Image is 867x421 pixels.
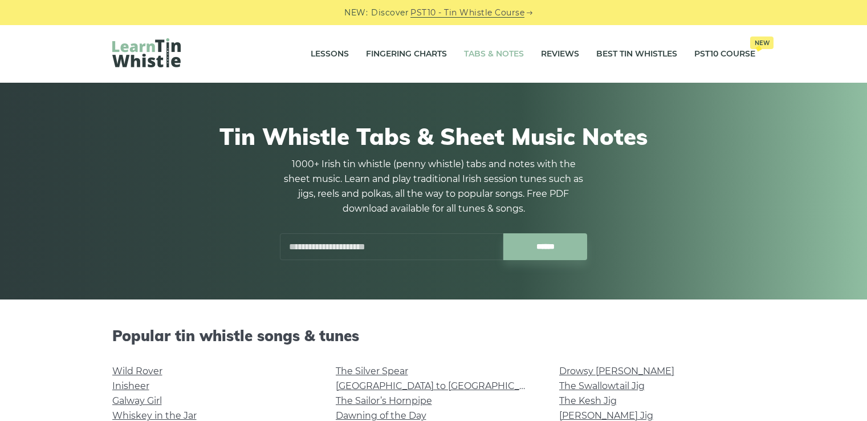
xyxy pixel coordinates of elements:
[559,366,674,377] a: Drowsy [PERSON_NAME]
[336,410,426,421] a: Dawning of the Day
[112,366,162,377] a: Wild Rover
[112,380,149,391] a: Inisheer
[280,157,588,216] p: 1000+ Irish tin whistle (penny whistle) tabs and notes with the sheet music. Learn and play tradi...
[336,395,432,406] a: The Sailor’s Hornpipe
[559,380,645,391] a: The Swallowtail Jig
[112,410,197,421] a: Whiskey in the Jar
[541,40,579,68] a: Reviews
[559,410,653,421] a: [PERSON_NAME] Jig
[311,40,349,68] a: Lessons
[596,40,677,68] a: Best Tin Whistles
[750,37,774,49] span: New
[336,380,546,391] a: [GEOGRAPHIC_DATA] to [GEOGRAPHIC_DATA]
[112,123,755,150] h1: Tin Whistle Tabs & Sheet Music Notes
[112,327,755,345] h2: Popular tin whistle songs & tunes
[112,395,162,406] a: Galway Girl
[694,40,755,68] a: PST10 CourseNew
[112,38,181,67] img: LearnTinWhistle.com
[559,395,617,406] a: The Kesh Jig
[336,366,408,377] a: The Silver Spear
[366,40,447,68] a: Fingering Charts
[464,40,524,68] a: Tabs & Notes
